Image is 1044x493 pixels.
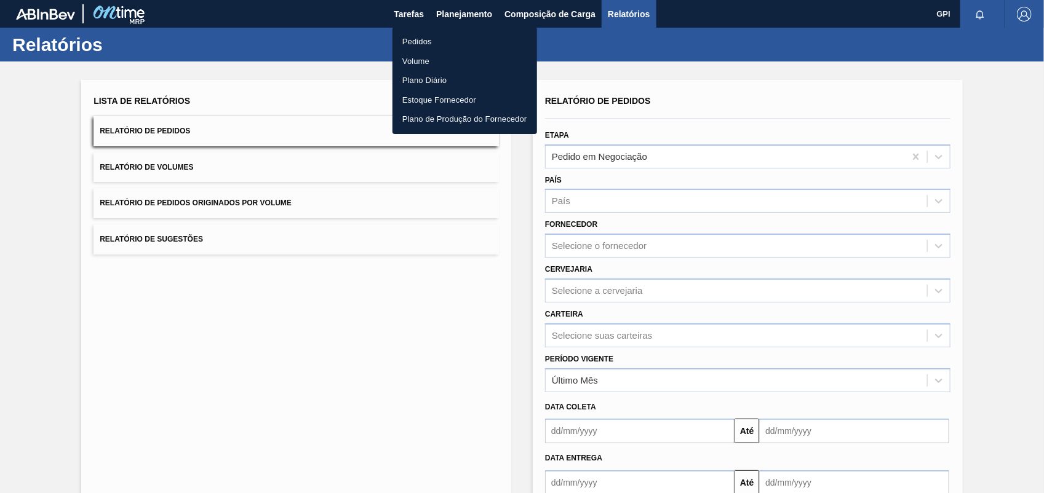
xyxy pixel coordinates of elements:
[392,109,537,129] a: Plano de Produção do Fornecedor
[392,52,537,71] a: Volume
[392,71,537,90] a: Plano Diário
[392,90,537,110] a: Estoque Fornecedor
[392,32,537,52] a: Pedidos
